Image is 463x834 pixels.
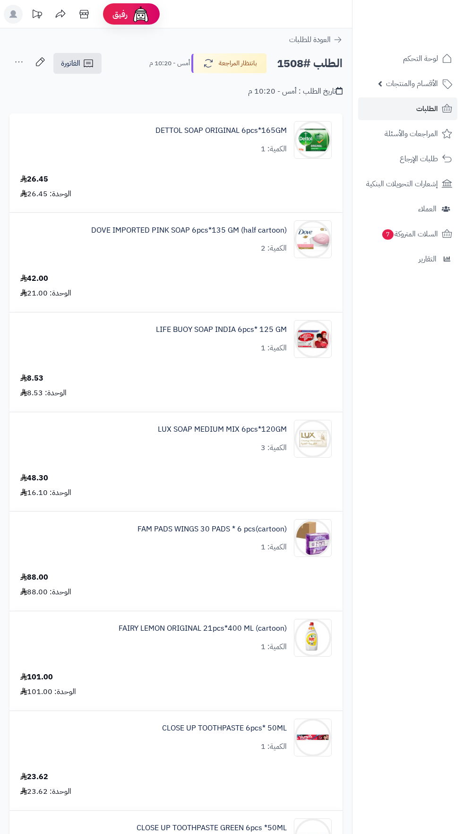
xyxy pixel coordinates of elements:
[20,273,48,284] div: 42.00
[91,225,287,236] a: DOVE IMPORTED PINK SOAP 6pcs*135 GM (half cartoon)
[53,53,102,74] a: الفاتورة
[25,5,49,26] a: تحديثات المنصة
[403,52,438,65] span: لوحة التحكم
[20,487,71,498] div: الوحدة: 16.10
[131,5,150,24] img: ai-face.png
[162,723,287,734] a: CLOSE UP TOOTHPASTE 6pcs* 50ML
[261,144,287,155] div: الكمية: 1
[419,252,437,266] span: التقارير
[261,542,287,553] div: الكمية: 1
[385,127,438,140] span: المراجعات والأسئلة
[137,823,287,834] a: CLOSE UP TOOTHPASTE GREEN 6pcs *50ML
[112,9,128,20] span: رفيق
[358,248,457,270] a: التقارير
[358,223,457,245] a: السلات المتروكة7
[294,220,331,258] img: 1747487780-51Lm6WzjH0L._AC_SL1100-90x90.jpg
[358,97,457,120] a: الطلبات
[294,519,331,557] img: 1747492861-EPhybLiI14l4Psz3e7Z15G1MaVqxuSoN-90x90.jpg
[20,288,71,299] div: الوحدة: 21.00
[20,572,48,583] div: 88.00
[20,672,53,683] div: 101.00
[358,122,457,145] a: المراجعات والأسئلة
[289,34,343,45] a: العودة للطلبات
[358,47,457,70] a: لوحة التحكم
[20,174,48,185] div: 26.45
[158,424,287,435] a: LUX SOAP MEDIUM MIX 6pcs*120GM
[191,53,267,73] button: بانتظار المراجعة
[20,388,67,399] div: الوحدة: 8.53
[156,324,287,335] a: LIFE BUOY SOAP INDIA 6pcs* 125 GM
[289,34,331,45] span: العودة للطلبات
[358,198,457,220] a: العملاء
[294,121,331,159] img: 1747486624-61iI2QDMpbL._AC_SL1500-90x90.jpg
[20,189,71,200] div: الوحدة: 26.45
[155,125,287,136] a: DETTOL SOAP ORIGINAL 6pcs*165GM
[418,202,437,216] span: العملاء
[294,619,331,657] img: 1747509216-855ca201-b196-408a-bddf-407ab14b-90x90.jpg
[20,786,71,797] div: الوحدة: 23.62
[294,719,331,756] img: 1747510811-201327-90x90.jpg
[149,59,190,68] small: أمس - 10:20 م
[382,229,394,240] span: 7
[20,686,76,697] div: الوحدة: 101.00
[261,443,287,453] div: الكمية: 3
[20,772,48,782] div: 23.62
[261,642,287,652] div: الكمية: 1
[358,148,457,170] a: طلبات الإرجاع
[61,58,80,69] span: الفاتورة
[381,227,438,241] span: السلات المتروكة
[261,343,287,354] div: الكمية: 1
[294,320,331,358] img: 1747487970-6281006483644_1-90x90.jpg
[399,9,454,29] img: logo-2.png
[261,741,287,752] div: الكمية: 1
[20,587,71,598] div: الوحدة: 88.00
[386,77,438,90] span: الأقسام والمنتجات
[248,86,343,97] div: تاريخ الطلب : أمس - 10:20 م
[366,177,438,191] span: إشعارات التحويلات البنكية
[416,102,438,115] span: الطلبات
[20,373,43,384] div: 8.53
[358,173,457,195] a: إشعارات التحويلات البنكية
[294,420,331,458] img: 1747488160-e416dafd-0e3d-4d9d-b013-8d361008-90x90.jpg
[20,473,48,484] div: 48.30
[119,623,287,634] a: FAIRY LEMON ORIGINAL 21pcs*400 ML (cartoon)
[137,524,287,535] a: FAM PADS WINGS 30 PADS * 6 pcs(cartoon)
[277,54,343,73] h2: الطلب #1508
[261,243,287,254] div: الكمية: 2
[400,152,438,165] span: طلبات الإرجاع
